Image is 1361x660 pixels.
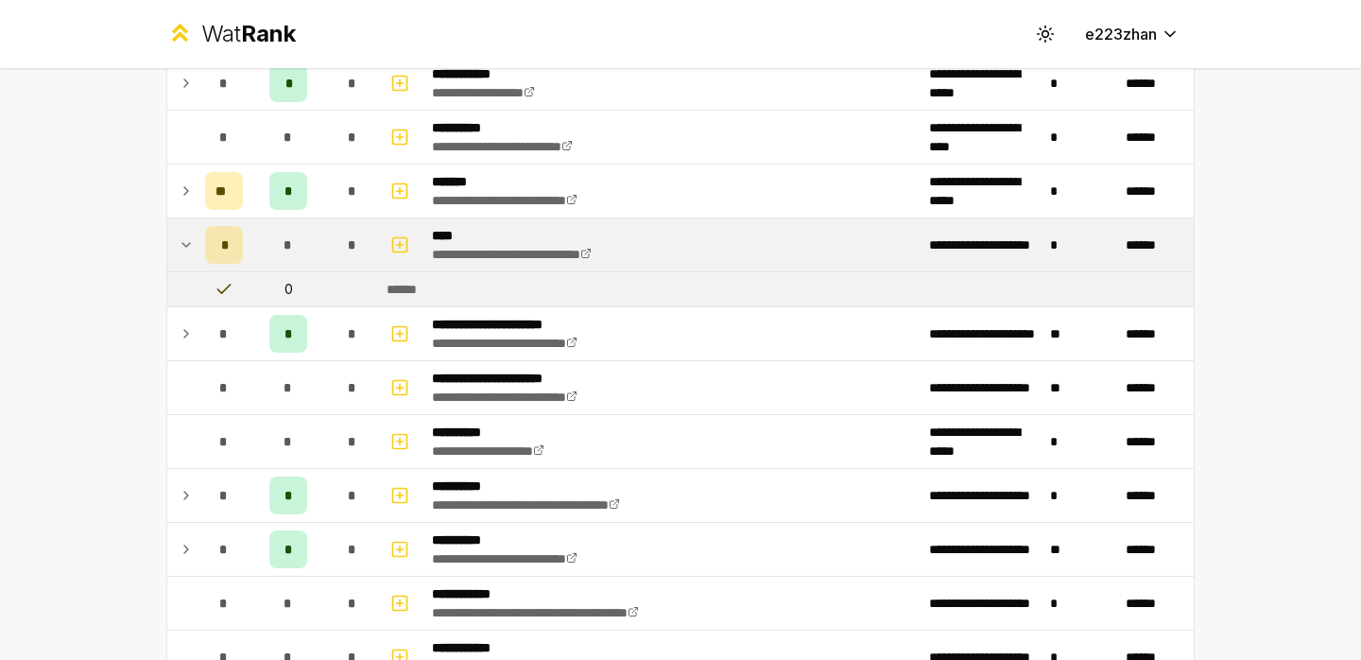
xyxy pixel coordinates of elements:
[241,20,296,47] span: Rank
[1085,23,1157,45] span: e223zhan
[201,19,296,49] div: Wat
[166,19,296,49] a: WatRank
[1070,17,1195,51] button: e223zhan
[250,272,326,306] td: 0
